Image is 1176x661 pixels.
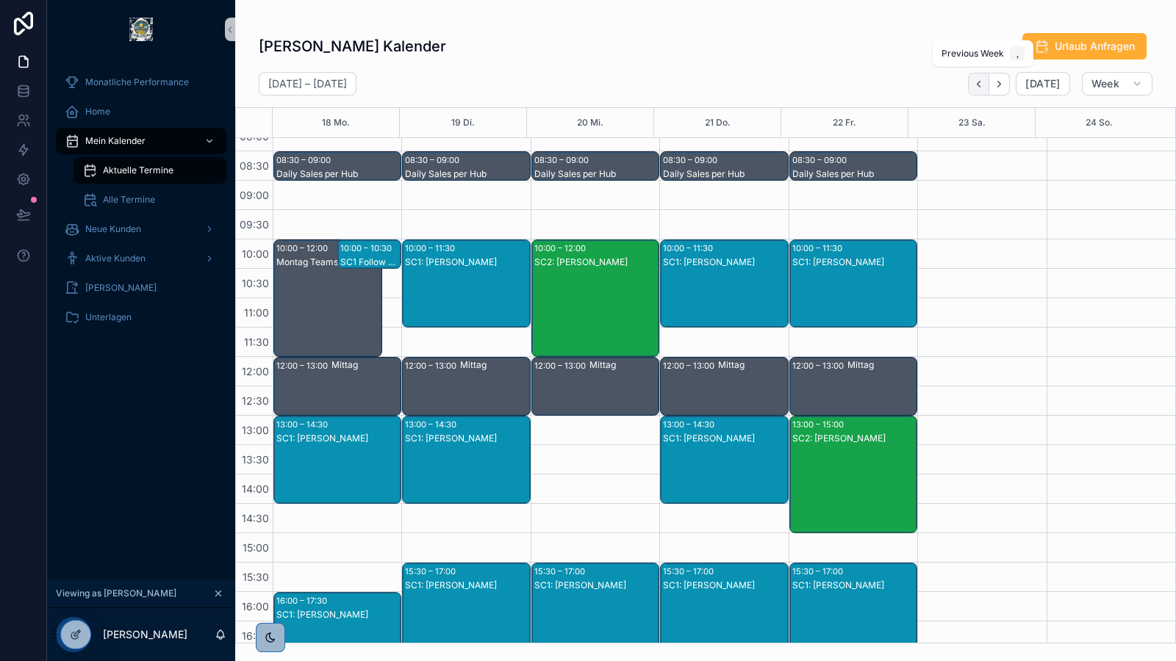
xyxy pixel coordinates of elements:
div: 13:00 – 14:30SC1: [PERSON_NAME] [274,416,401,503]
div: SC1 Follow Up: [PERSON_NAME] [340,256,400,268]
div: SC1: [PERSON_NAME] [276,433,400,444]
div: SC1: [PERSON_NAME] [663,433,786,444]
span: 15:30 [239,571,273,583]
div: 12:00 – 13:00 [276,358,331,373]
button: 23 Sa. [958,108,986,137]
a: Monatliche Performance [56,69,226,95]
span: Neue Kunden [85,223,141,235]
span: Urlaub Anfragen [1055,39,1135,54]
div: Daily Sales per Hub [276,168,400,180]
div: 08:30 – 09:00 [276,153,334,167]
span: 10:30 [238,277,273,289]
div: 12:00 – 13:00 [663,358,718,373]
button: 24 So. [1086,108,1113,137]
button: Week [1082,72,1152,95]
span: [DATE] [1025,77,1060,90]
div: 12:00 – 13:00Mittag [532,358,659,415]
button: Urlaub Anfragen [1022,33,1147,59]
div: SC1: [PERSON_NAME] [663,579,786,591]
a: Mein Kalender [56,128,226,154]
div: 08:30 – 09:00 [405,153,463,167]
div: Mittag [589,359,658,371]
div: Daily Sales per Hub [663,168,786,180]
img: App logo [129,18,153,41]
div: 10:00 – 11:30 [792,241,846,256]
div: 13:00 – 14:30SC1: [PERSON_NAME] [403,416,529,503]
div: Montag Teamslot [276,256,381,268]
span: 16:00 [238,600,273,613]
div: Daily Sales per Hub [792,168,916,180]
a: Home [56,98,226,125]
button: Next [989,73,1010,95]
div: 12:00 – 13:00Mittag [790,358,917,415]
button: 22 Fr. [833,108,856,137]
button: 19 Di. [451,108,475,137]
div: 15:30 – 17:00SC1: [PERSON_NAME] [532,563,659,650]
span: 13:00 [238,424,273,436]
span: 14:00 [238,483,273,495]
div: 08:30 – 09:00Daily Sales per Hub [790,152,917,180]
div: 15:30 – 17:00SC1: [PERSON_NAME] [661,563,787,650]
div: 12:00 – 13:00 [405,358,460,373]
div: SC1: [PERSON_NAME] [276,609,400,621]
div: SC1: [PERSON_NAME] [405,579,528,591]
div: 13:00 – 14:30SC1: [PERSON_NAME] [661,416,787,503]
span: 11:30 [240,336,273,348]
button: 21 Do. [705,108,731,137]
div: 15:30 – 17:00 [405,564,459,579]
div: 08:30 – 09:00Daily Sales per Hub [532,152,659,180]
div: 10:00 – 12:00 [534,241,589,256]
div: 10:00 – 11:30SC1: [PERSON_NAME] [403,240,529,327]
div: 12:00 – 13:00 [534,358,589,373]
div: SC1: [PERSON_NAME] [405,433,528,444]
div: 08:30 – 09:00Daily Sales per Hub [274,152,401,180]
h2: [DATE] – [DATE] [268,76,347,91]
a: Unterlagen [56,304,226,330]
span: Unterlagen [85,311,132,323]
div: 13:00 – 14:30 [663,417,718,432]
button: [DATE] [1016,72,1069,95]
span: Alle Termine [103,194,155,206]
span: Viewing as [PERSON_NAME] [56,588,176,599]
h1: [PERSON_NAME] Kalender [259,36,446,57]
span: Mein Kalender [85,135,146,147]
a: [PERSON_NAME] [56,275,226,301]
span: 09:30 [236,218,273,231]
span: 08:00 [236,130,273,142]
div: SC2: [PERSON_NAME] [534,256,658,268]
div: 10:00 – 12:00SC2: [PERSON_NAME] [532,240,659,356]
div: Mittag [460,359,528,371]
span: Previous Week [942,48,1004,59]
div: 15:30 – 17:00SC1: [PERSON_NAME] [790,563,917,650]
div: 08:30 – 09:00Daily Sales per Hub [403,152,529,180]
div: 10:00 – 11:30 [405,241,459,256]
span: Aktive Kunden [85,253,146,264]
div: 10:00 – 11:30 [663,241,717,256]
p: [PERSON_NAME] [103,627,187,642]
div: 10:00 – 12:00Montag Teamslot [274,240,381,356]
span: 08:30 [236,159,273,172]
div: 10:00 – 11:30SC1: [PERSON_NAME] [790,240,917,327]
div: 10:00 – 12:00 [276,241,331,256]
a: Alle Termine [73,187,226,213]
button: 20 Mi. [577,108,603,137]
div: 10:00 – 10:30SC1 Follow Up: [PERSON_NAME] [338,240,401,268]
div: 08:30 – 09:00 [663,153,721,167]
span: 14:30 [238,512,273,524]
div: scrollable content [47,59,235,350]
div: Mittag [847,359,916,371]
div: 08:30 – 09:00 [792,153,850,167]
div: 18 Mo. [322,108,350,137]
div: 15:30 – 17:00SC1: [PERSON_NAME] [403,563,529,650]
div: SC1: [PERSON_NAME] [405,256,528,268]
div: 15:30 – 17:00 [663,564,717,579]
span: 16:30 [238,629,273,642]
div: 12:00 – 13:00Mittag [403,358,529,415]
div: SC1: [PERSON_NAME] [792,579,916,591]
span: 15:00 [239,541,273,554]
div: 15:30 – 17:00 [534,564,589,579]
span: 12:30 [238,394,273,407]
div: 16:00 – 17:30 [276,593,331,608]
